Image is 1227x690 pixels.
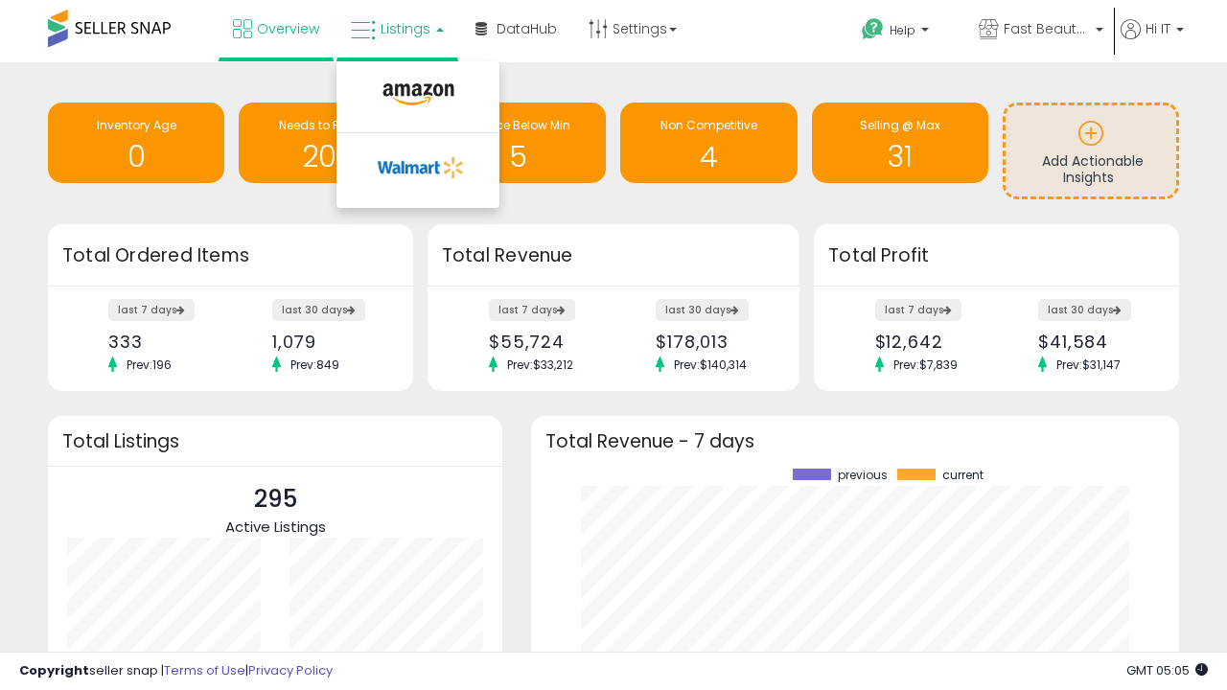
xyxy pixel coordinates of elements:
[272,332,380,352] div: 1,079
[875,332,983,352] div: $12,642
[664,356,756,373] span: Prev: $140,314
[890,22,915,38] span: Help
[656,332,766,352] div: $178,013
[498,356,583,373] span: Prev: $33,212
[62,434,488,448] h3: Total Listings
[225,481,326,517] p: 295
[248,661,333,679] a: Privacy Policy
[108,332,216,352] div: 333
[822,141,979,172] h1: 31
[248,141,405,172] h1: 207
[442,242,785,269] h3: Total Revenue
[1042,151,1144,188] span: Add Actionable Insights
[1038,299,1131,321] label: last 30 days
[838,469,888,482] span: previous
[884,356,967,373] span: Prev: $7,839
[875,299,961,321] label: last 7 days
[861,17,885,41] i: Get Help
[58,141,215,172] h1: 0
[1038,332,1146,352] div: $41,584
[429,103,606,183] a: BB Price Below Min 5
[860,117,940,133] span: Selling @ Max
[1047,356,1130,373] span: Prev: $31,147
[439,141,596,172] h1: 5
[656,299,749,321] label: last 30 days
[1126,661,1208,679] span: 2025-10-14 05:05 GMT
[108,299,195,321] label: last 7 days
[812,103,988,183] a: Selling @ Max 31
[117,356,181,373] span: Prev: 196
[497,19,557,38] span: DataHub
[942,469,984,482] span: current
[281,356,349,373] span: Prev: 849
[846,3,961,62] a: Help
[1006,105,1176,196] a: Add Actionable Insights
[489,299,575,321] label: last 7 days
[62,242,399,269] h3: Total Ordered Items
[630,141,787,172] h1: 4
[279,117,376,133] span: Needs to Reprice
[48,103,224,183] a: Inventory Age 0
[1146,19,1170,38] span: Hi IT
[465,117,570,133] span: BB Price Below Min
[272,299,365,321] label: last 30 days
[489,332,599,352] div: $55,724
[164,661,245,679] a: Terms of Use
[620,103,797,183] a: Non Competitive 4
[97,117,176,133] span: Inventory Age
[381,19,430,38] span: Listings
[1004,19,1090,38] span: Fast Beauty ([GEOGRAPHIC_DATA])
[828,242,1165,269] h3: Total Profit
[19,661,89,679] strong: Copyright
[1121,19,1184,62] a: Hi IT
[257,19,319,38] span: Overview
[545,434,1165,448] h3: Total Revenue - 7 days
[19,662,333,680] div: seller snap | |
[239,103,415,183] a: Needs to Reprice 207
[225,517,326,537] span: Active Listings
[660,117,757,133] span: Non Competitive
